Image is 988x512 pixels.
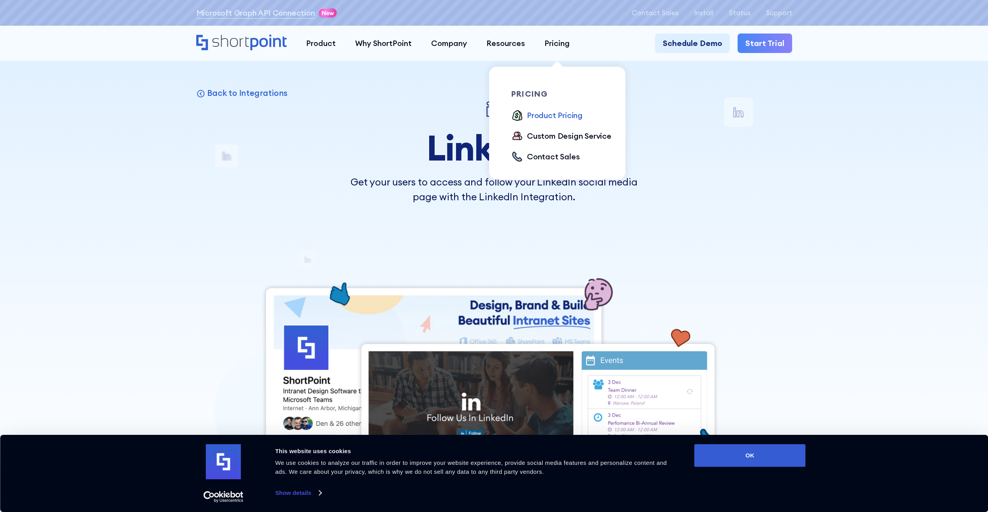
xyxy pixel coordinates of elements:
div: Company [431,37,467,49]
a: Status [729,9,750,17]
a: Product [296,34,345,53]
div: This website uses cookies [275,447,677,456]
a: Company [421,34,477,53]
p: Back to Integrations [207,88,287,98]
p: Get your users to access and follow your LinkedIn social media page with the LinkedIn Integration. [348,175,640,204]
div: Pricing [544,37,570,49]
div: Product Pricing [527,109,583,121]
a: Home [196,35,287,51]
div: Resources [486,37,525,49]
a: Custom Design Service [511,130,611,143]
a: Schedule Demo [655,34,730,53]
a: Product Pricing [511,109,583,122]
a: Contact Sales [511,151,579,164]
div: Custom Design Service [527,130,611,142]
img: logo [206,444,241,479]
img: LinkedIn [483,97,506,121]
span: We use cookies to analyze our traffic in order to improve your website experience, provide social... [275,459,667,475]
a: Microsoft Graph API Connection [196,7,315,19]
a: Support [766,9,792,17]
a: Usercentrics Cookiebot - opens in a new window [189,491,257,503]
a: Resources [477,34,535,53]
a: Back to Integrations [196,88,288,98]
a: Why ShortPoint [345,34,421,53]
h1: LinkedIn [348,129,640,167]
div: Contact Sales [527,151,579,162]
a: Contact Sales [632,9,678,17]
div: Why ShortPoint [355,37,412,49]
a: Pricing [535,34,579,53]
div: pricing [511,90,620,98]
div: Product [306,37,336,49]
button: OK [694,444,806,467]
a: Install [694,9,713,17]
a: Show details [275,487,321,499]
a: Start Trial [738,34,792,53]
